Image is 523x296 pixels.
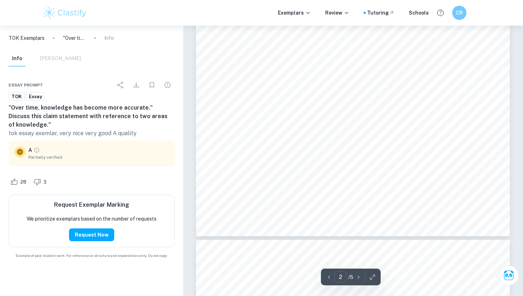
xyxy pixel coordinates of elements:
[9,129,175,138] p: tok essay exemlar, very nice very good A quality
[16,179,30,186] span: 28
[63,34,86,42] p: "Over time, knowledge has become more accurate." Discuss this claim statement with reference to t...
[160,78,175,92] div: Report issue
[9,51,26,67] button: Info
[28,146,32,154] p: A
[9,176,30,187] div: Like
[452,6,466,20] button: CR
[42,6,88,20] img: Clastify logo
[32,176,51,187] div: Dislike
[129,78,143,92] div: Download
[325,9,349,17] p: Review
[409,9,429,17] a: Schools
[113,78,128,92] div: Share
[499,265,519,285] button: Ask Clai
[9,82,43,88] span: Essay prompt
[278,9,311,17] p: Exemplars
[33,147,40,153] a: Grade partially verified
[39,179,51,186] span: 3
[434,7,447,19] button: Help and Feedback
[145,78,159,92] div: Bookmark
[54,201,129,209] h6: Request Exemplar Marking
[9,92,25,101] a: TOK
[9,104,175,129] h6: "Over time, knowledge has become more accurate." Discuss this claim statement with reference to t...
[69,228,114,241] button: Request Now
[367,9,395,17] a: Tutoring
[455,9,464,17] h6: CR
[26,92,45,101] a: Essay
[104,34,114,42] p: Info
[9,253,175,258] span: Example of past student work. For reference on structure and expectations only. Do not copy.
[9,93,24,100] span: TOK
[9,34,44,42] a: TOK Exemplars
[28,154,169,160] span: Partially verified
[348,273,353,281] p: / 5
[26,93,44,100] span: Essay
[27,215,157,223] p: We prioritize exemplars based on the number of requests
